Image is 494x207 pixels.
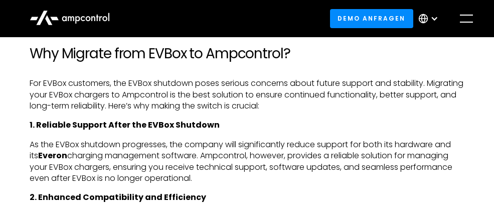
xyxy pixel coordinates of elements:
[30,119,220,131] strong: 1. Reliable Support After the EVBox Shutdown
[30,45,464,62] h2: Why Migrate from EVBox to Ampcontrol?
[330,9,413,28] a: Demo anfragen
[30,139,464,184] p: As the EVBox shutdown progresses, the company will significantly reduce support for both its hard...
[30,191,206,203] strong: 2. Enhanced Compatibility and Efficiency
[452,5,480,33] div: menu
[38,150,67,161] strong: Everon
[30,78,464,112] p: For EVBox customers, the EVBox shutdown poses serious concerns about future support and stability...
